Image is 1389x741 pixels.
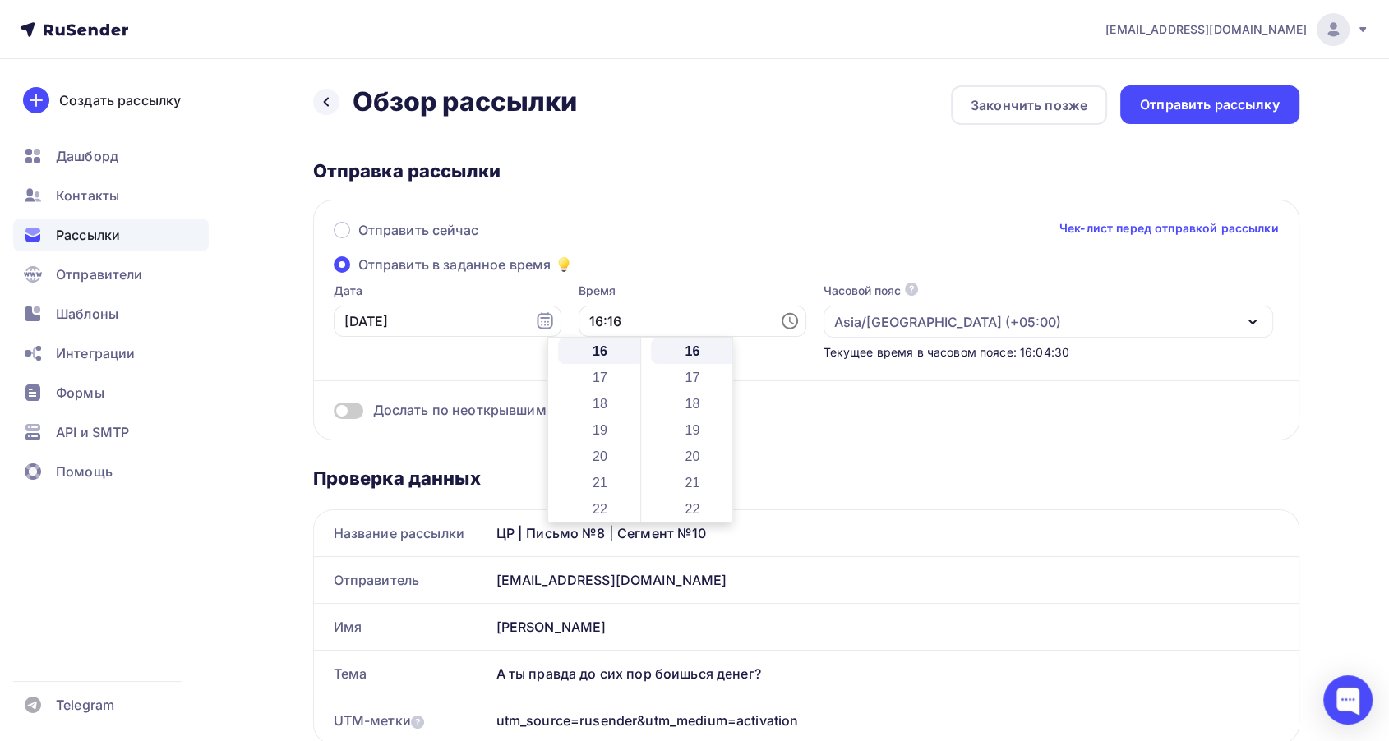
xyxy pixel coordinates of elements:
img: Онлайн-практикум «Ты и деньги» [99,8,493,200]
span: Отправить сейчас [358,220,478,240]
a: Рассылки [13,219,209,251]
a: Мне нужен такой разговор [168,559,424,596]
span: Дослать по неоткрывшим [373,401,547,420]
li: 18 [558,390,644,417]
p: Про дeньги вообще не говорили. Или ругались. Или молчали. Но тебе уже все понятно: дeньги = напря... [99,297,493,329]
div: Тема [314,651,490,697]
span: [EMAIL_ADDRESS][DOMAIN_NAME] [1105,21,1307,38]
div: Asia/[GEOGRAPHIC_DATA] (+05:00) [834,312,1061,332]
span: Рассылки [56,225,120,245]
p: Помнишь, как в детстве хотелось новую игрушку или конфету? А в ответ — вздох, молчание или фразы ... [99,217,493,281]
span: Отправители [56,265,143,284]
div: [PERSON_NAME] [490,604,1299,650]
div: UTM-метки [334,711,424,730]
p: Сейчас ты уже взрослый. Зарабатываешь. Вроде даже неплохо. Но где-то внутри тревожно: [99,346,493,378]
div: Название рассылки [314,510,490,556]
p: Важно: увидеть и понять, какие чувства управляют твоими дeньгами? Какие установки не дают двигать... [99,459,493,508]
div: Отправитель [314,557,490,603]
label: Дата [334,283,561,299]
div: Создать рассылку [59,90,181,110]
span: Интеграции [56,343,135,363]
div: Отправить рассылку [1140,95,1280,114]
p: Онлайн-практикум «Ты и дeньги», как честный разговор с собой 👇 [99,524,493,541]
li: 20 [651,443,737,469]
li: 21 [651,469,737,495]
input: 12.08.2025 [334,306,561,337]
div: utm_source=rusender&utm_medium=activation [496,711,799,730]
div: А ты правда до сих пор боишься дeнег? [490,651,1299,697]
li: 20 [558,443,644,469]
span: Telegram [56,695,114,715]
li: 22 [558,495,644,522]
a: Чек-лист перед отправкой рассылки [1059,220,1279,237]
input: 16:04 [579,306,806,337]
li: 22 [651,495,737,522]
div: Имя [314,604,490,650]
div: Часовой пояс [824,283,901,299]
strong: Мне нужен такой разговор [200,567,392,587]
p: — Чувствуешь вину за каждую покупку [99,426,493,443]
div: Закончить позже [971,95,1087,115]
div: Текущее время в часовом поясе: 16:04:30 [824,344,1273,361]
li: 21 [558,469,644,495]
span: Дашборд [56,146,118,166]
a: Дашборд [13,140,209,173]
div: Отправка рассылки [313,159,1299,182]
a: Контакты [13,179,209,212]
p: — Не просишь повышения («Мне и так хватит») [99,411,493,427]
h2: Обзор рассылки [353,85,578,118]
li: 18 [651,390,737,417]
li: 17 [651,364,737,390]
button: Часовой пояс Asia/[GEOGRAPHIC_DATA] (+05:00) [824,283,1273,338]
span: Помощь [56,462,113,481]
label: Время [579,283,806,299]
a: Отправители [13,258,209,291]
span: Контакты [56,186,119,205]
li: 16 [651,338,737,364]
span: API и SMTP [56,422,129,442]
a: [EMAIL_ADDRESS][DOMAIN_NAME] [1105,13,1369,46]
span: Шаблоны [56,304,118,324]
li: 19 [651,417,737,443]
p: — Боишься потратить на себя («А вдруг кончатся?») [99,394,493,411]
div: Проверка данных [313,467,1299,490]
div: ЦР | Письмо №8 | Сегмент №10 [490,510,1299,556]
li: 19 [558,417,644,443]
a: Шаблоны [13,297,209,330]
span: Формы [56,383,104,403]
li: 16 [558,338,644,364]
li: 17 [558,364,644,390]
div: [EMAIL_ADDRESS][DOMAIN_NAME] [490,557,1299,603]
span: Отправить в заданное время [358,255,551,274]
a: Формы [13,376,209,409]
